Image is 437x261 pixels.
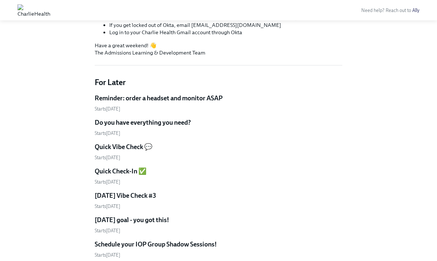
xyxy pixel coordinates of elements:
h5: Quick Vibe Check 💬 [95,142,152,151]
span: Tuesday, September 16th 2025, 4:00 pm [95,204,120,209]
span: Thursday, September 18th 2025, 9:00 am [95,252,120,258]
li: Log in to your Charlie Health Gmail account through Okta [109,29,342,36]
a: [DATE] Vibe Check #3Starts[DATE] [95,191,342,210]
a: Quick Check-In ✅Starts[DATE] [95,167,342,185]
a: Ally [412,8,420,13]
span: Need help? Reach out to [361,8,420,13]
span: Starts [DATE] [95,106,120,112]
span: Tuesday, September 9th 2025, 9:00 am [95,130,120,136]
h5: [DATE] goal - you got this! [95,216,169,224]
h4: For Later [95,77,342,88]
h5: Schedule your IOP Group Shadow Sessions! [95,240,217,249]
a: Do you have everything you need?Starts[DATE] [95,118,342,137]
p: Have a great weekend! 👋 The Admissions Learning & Development Team [95,42,342,56]
span: Thursday, September 11th 2025, 4:00 pm [95,179,120,185]
h5: Reminder: order a headset and monitor ASAP [95,94,223,103]
a: Reminder: order a headset and monitor ASAPStarts[DATE] [95,94,342,112]
h5: Do you have everything you need? [95,118,191,127]
a: [DATE] goal - you got this!Starts[DATE] [95,216,342,234]
span: Thursday, September 18th 2025, 6:00 am [95,228,120,233]
img: CharlieHealth [17,4,50,16]
span: Tuesday, September 9th 2025, 4:00 pm [95,155,120,160]
h5: [DATE] Vibe Check #3 [95,191,156,200]
li: If you get locked out of Okta, email [EMAIL_ADDRESS][DOMAIN_NAME] [109,21,342,29]
h5: Quick Check-In ✅ [95,167,146,176]
a: Quick Vibe Check 💬Starts[DATE] [95,142,342,161]
a: Schedule your IOP Group Shadow Sessions!Starts[DATE] [95,240,342,258]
